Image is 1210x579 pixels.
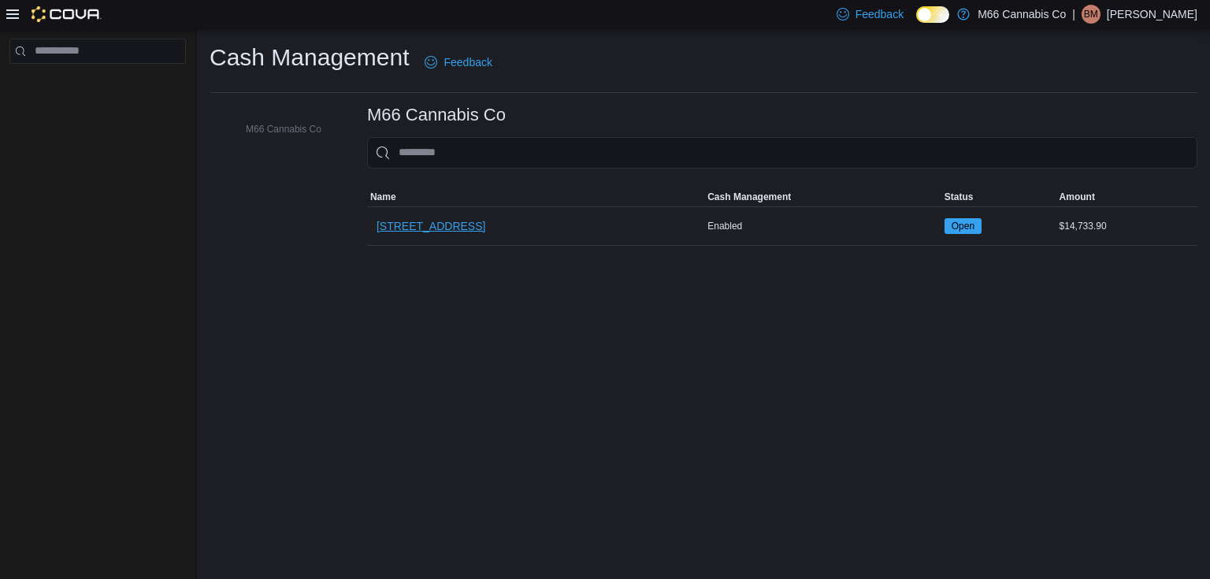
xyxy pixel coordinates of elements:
span: Cash Management [707,191,791,203]
span: Open [952,219,974,233]
span: Status [945,191,974,203]
div: Enabled [704,217,941,236]
div: Brandon Maulbetsch [1082,5,1101,24]
h1: Cash Management [210,42,409,73]
a: Feedback [418,46,498,78]
span: Name [370,191,396,203]
input: Dark Mode [916,6,949,23]
span: [STREET_ADDRESS] [377,218,485,234]
span: M66 Cannabis Co [246,123,321,135]
img: Cova [32,6,102,22]
span: Dark Mode [916,23,917,24]
span: Open [945,218,982,234]
span: BM [1084,5,1098,24]
button: Name [367,187,704,206]
span: Amount [1060,191,1095,203]
nav: Complex example [9,67,186,105]
div: $14,733.90 [1056,217,1197,236]
button: Amount [1056,187,1197,206]
p: [PERSON_NAME] [1107,5,1197,24]
button: M66 Cannabis Co [224,120,328,139]
button: Status [941,187,1056,206]
button: Cash Management [704,187,941,206]
h3: M66 Cannabis Co [367,106,506,124]
p: | [1072,5,1075,24]
button: [STREET_ADDRESS] [370,210,492,242]
span: Feedback [444,54,492,70]
p: M66 Cannabis Co [978,5,1066,24]
span: Feedback [856,6,904,22]
input: This is a search bar. As you type, the results lower in the page will automatically filter. [367,137,1197,169]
